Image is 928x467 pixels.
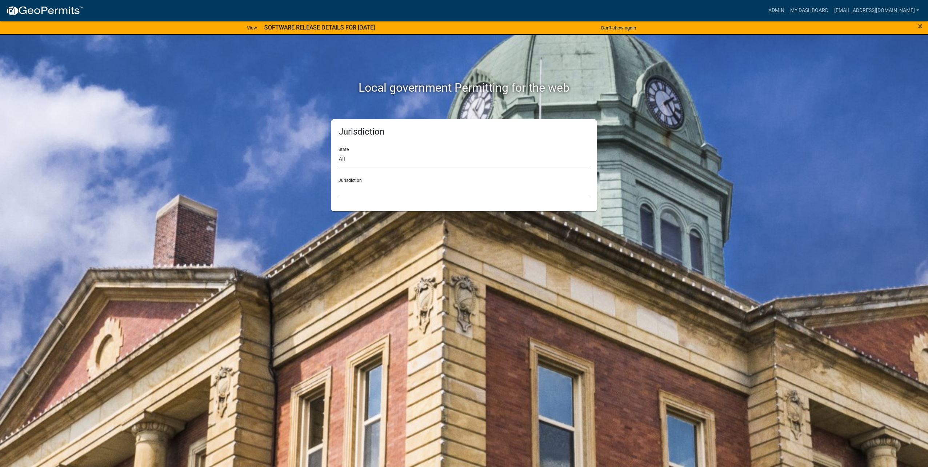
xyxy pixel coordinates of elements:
h2: Local government Permitting for the web [262,81,666,95]
button: Close [918,22,923,31]
h5: Jurisdiction [339,127,589,137]
span: × [918,21,923,31]
a: My Dashboard [787,4,831,17]
button: Don't show again [598,22,639,34]
strong: SOFTWARE RELEASE DETAILS FOR [DATE] [264,24,375,31]
a: [EMAIL_ADDRESS][DOMAIN_NAME] [831,4,922,17]
a: Admin [765,4,787,17]
a: View [244,22,260,34]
